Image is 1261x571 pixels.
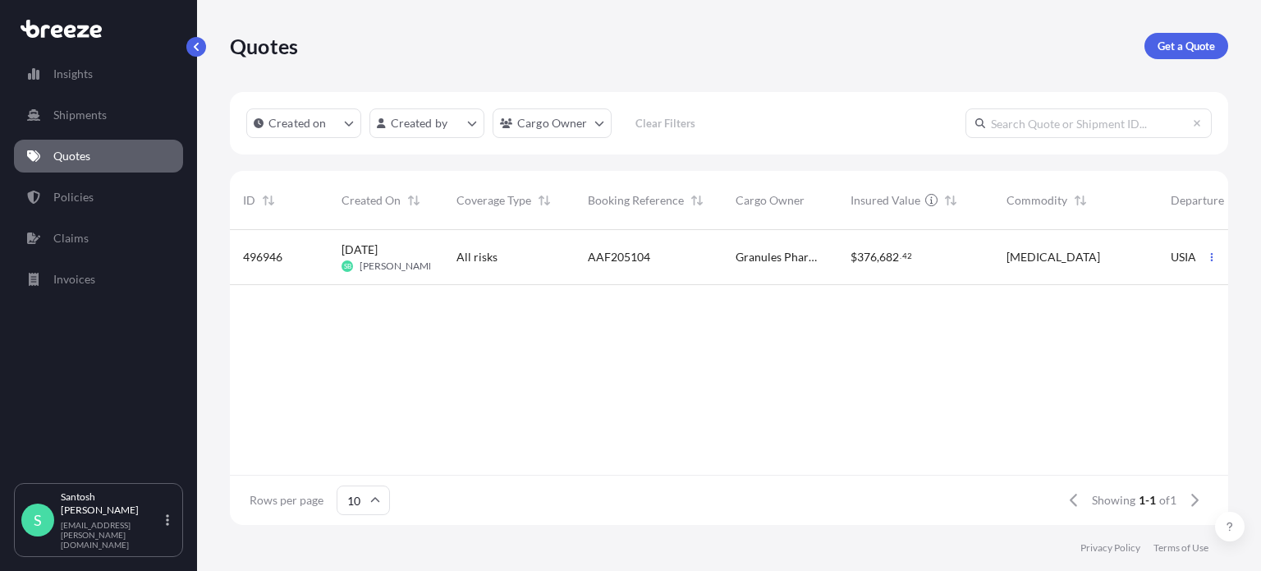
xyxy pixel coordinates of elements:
span: Cargo Owner [736,192,805,209]
button: Sort [534,191,554,210]
a: Quotes [14,140,183,173]
button: Sort [941,191,961,210]
p: Claims [53,230,89,246]
p: Policies [53,189,94,205]
span: Granules Pharmaceuticals, Inc [736,249,824,265]
input: Search Quote or Shipment ID... [965,108,1212,138]
p: [EMAIL_ADDRESS][PERSON_NAME][DOMAIN_NAME] [61,520,163,550]
button: Sort [1071,191,1090,210]
button: Clear Filters [620,110,712,136]
button: Sort [1227,191,1247,210]
span: , [877,251,879,263]
a: Insights [14,58,183,90]
span: Departure [1171,192,1224,209]
a: Claims [14,222,183,255]
p: Get a Quote [1158,38,1215,54]
span: Commodity [1007,192,1067,209]
span: . [900,253,901,259]
p: Cargo Owner [517,115,588,131]
span: Booking Reference [588,192,684,209]
span: Showing [1092,492,1135,509]
span: Created On [342,192,401,209]
p: Santosh [PERSON_NAME] [61,490,163,517]
span: [MEDICAL_DATA] [1007,249,1100,265]
a: Get a Quote [1144,33,1228,59]
a: Policies [14,181,183,214]
p: Quotes [53,148,90,164]
p: Shipments [53,107,107,123]
span: S [34,512,42,528]
span: $ [851,251,857,263]
span: 682 [879,251,899,263]
span: Coverage Type [456,192,531,209]
span: 42 [902,253,912,259]
p: Quotes [230,33,298,59]
span: SB [344,258,351,274]
span: All risks [456,249,498,265]
a: Shipments [14,99,183,131]
span: of 1 [1159,492,1176,509]
span: AAF205104 [588,249,650,265]
button: Sort [404,191,424,210]
button: cargoOwner Filter options [493,108,612,138]
button: createdBy Filter options [369,108,484,138]
a: Terms of Use [1153,541,1208,555]
a: Invoices [14,263,183,296]
span: Rows per page [250,492,323,509]
span: [DATE] [342,242,378,258]
button: Sort [687,191,707,210]
p: Created by [391,115,448,131]
button: Sort [259,191,278,210]
p: Created on [268,115,327,131]
span: 496946 [243,249,282,265]
span: 376 [857,251,877,263]
span: 1-1 [1139,492,1156,509]
p: Insights [53,66,93,82]
span: USIAD [1171,249,1205,265]
p: Invoices [53,271,95,288]
a: Privacy Policy [1080,541,1140,555]
p: Clear Filters [635,115,695,131]
span: Insured Value [851,192,920,209]
span: ID [243,192,255,209]
span: [PERSON_NAME] [360,260,438,273]
button: createdOn Filter options [246,108,361,138]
